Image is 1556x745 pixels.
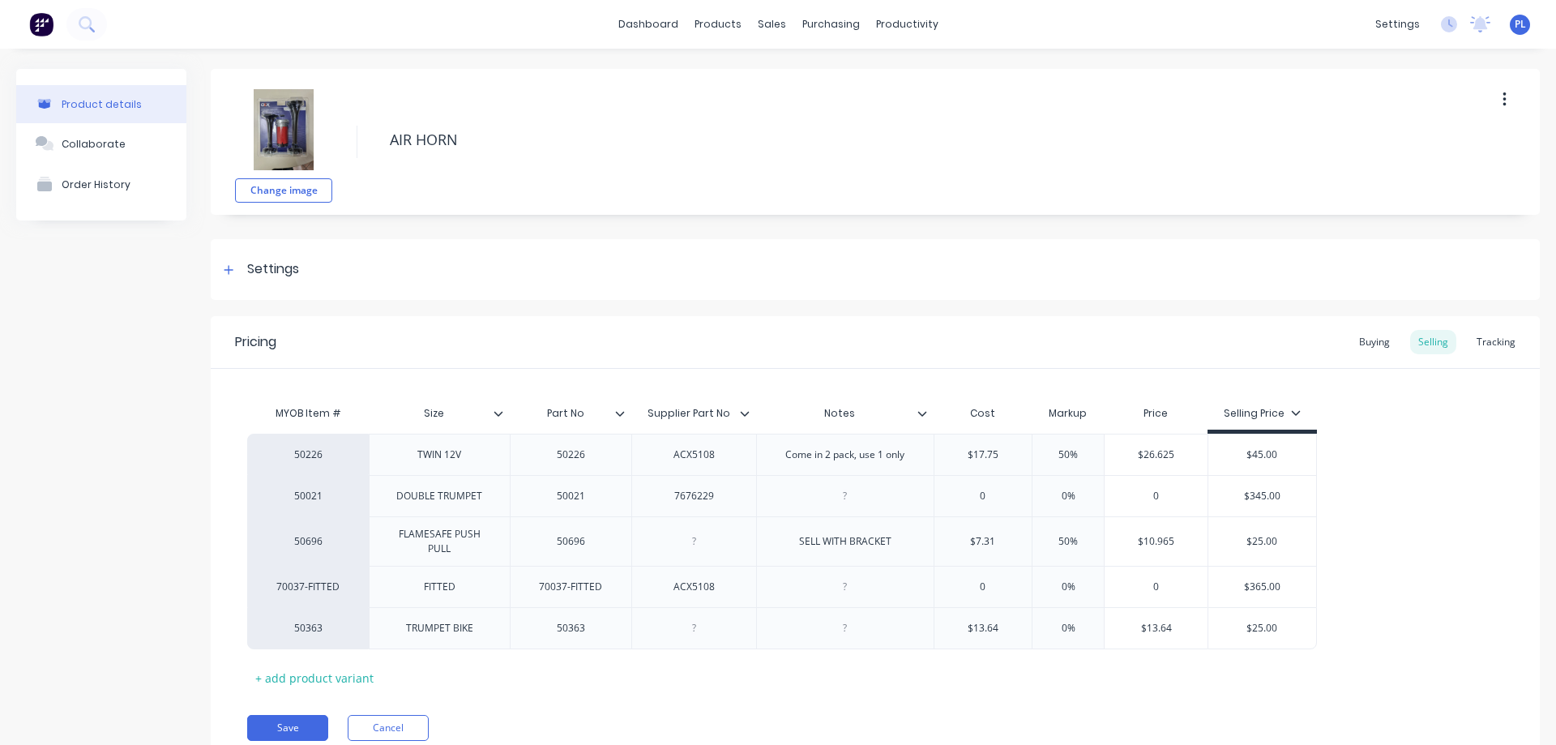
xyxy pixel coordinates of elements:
div: 50226TWIN 12V50226ACX5108Come in 2 pack, use 1 only$17.7550%$26.625$45.00 [247,434,1317,475]
div: $26.625 [1105,435,1208,475]
div: purchasing [794,12,868,36]
div: Markup [1032,397,1104,430]
div: products [686,12,750,36]
div: 0 [934,476,1032,516]
div: Size [369,393,500,434]
div: 50226 [530,444,611,465]
div: 0 [1105,476,1208,516]
div: FITTED [399,576,480,597]
button: Product details [16,85,186,123]
div: Price [1104,397,1208,430]
div: Product details [62,98,142,110]
div: Settings [247,259,299,280]
div: Supplier Part No [631,393,746,434]
div: DOUBLE TRUMPET [383,486,495,507]
div: 50696 [530,531,611,552]
div: Part No [510,393,622,434]
div: Tracking [1468,330,1524,354]
div: $45.00 [1208,435,1316,475]
div: 0 [934,567,1032,607]
div: Size [369,397,510,430]
div: 0% [1028,608,1109,649]
div: 50363TRUMPET BIKE50363$13.640%$13.64$25.00 [247,607,1317,649]
div: 0% [1028,476,1109,516]
div: Collaborate [62,138,126,150]
div: 50363 [263,621,353,636]
div: sales [750,12,794,36]
div: $13.64 [934,608,1032,649]
div: 50021 [263,489,353,503]
div: 70037-FITTEDFITTED70037-FITTEDACX510800%0$365.00 [247,566,1317,607]
div: FLAMESAFE PUSH PULL [376,524,503,559]
div: 50226 [263,447,353,462]
div: ACX5108 [653,444,734,465]
div: $345.00 [1208,476,1316,516]
div: 50% [1028,435,1109,475]
div: $7.31 [934,521,1032,562]
div: Pricing [235,332,276,352]
div: Selling [1410,330,1456,354]
div: $25.00 [1208,608,1316,649]
div: Supplier Part No [631,397,756,430]
button: Order History [16,164,186,204]
a: dashboard [610,12,686,36]
button: Cancel [348,715,429,741]
div: 70037-FITTED [263,580,353,594]
div: 50021DOUBLE TRUMPET50021767622900%0$345.00 [247,475,1317,516]
div: ACX5108 [653,576,734,597]
button: Collaborate [16,123,186,164]
div: 0% [1028,567,1109,607]
div: Buying [1351,330,1398,354]
div: productivity [868,12,947,36]
div: fileChange image [235,81,332,203]
div: Order History [62,178,130,191]
div: Part No [510,397,631,430]
div: settings [1367,12,1428,36]
div: $10.965 [1105,521,1208,562]
div: Notes [756,397,934,430]
div: 7676229 [653,486,734,507]
span: PL [1515,17,1526,32]
div: 50% [1028,521,1109,562]
div: 50363 [530,618,611,639]
button: Save [247,715,328,741]
img: file [243,89,324,170]
div: Cost [934,397,1032,430]
div: 50021 [530,486,611,507]
textarea: AIR HORN [382,121,1406,159]
img: Factory [29,12,53,36]
div: TWIN 12V [399,444,480,465]
div: MYOB Item # [247,397,369,430]
div: 70037-FITTED [526,576,615,597]
div: + add product variant [247,666,382,691]
div: TRUMPET BIKE [393,618,486,639]
div: Come in 2 pack, use 1 only [772,444,917,465]
div: 50696FLAMESAFE PUSH PULL50696SELL WITH BRACKET$7.3150%$10.965$25.00 [247,516,1317,566]
div: SELL WITH BRACKET [786,531,904,552]
div: Notes [756,393,924,434]
div: $25.00 [1208,521,1316,562]
button: Change image [235,178,332,203]
div: 0 [1105,567,1208,607]
div: $17.75 [934,435,1032,475]
div: 50696 [263,534,353,549]
div: $13.64 [1105,608,1208,649]
div: $365.00 [1208,567,1316,607]
div: Selling Price [1224,406,1301,421]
